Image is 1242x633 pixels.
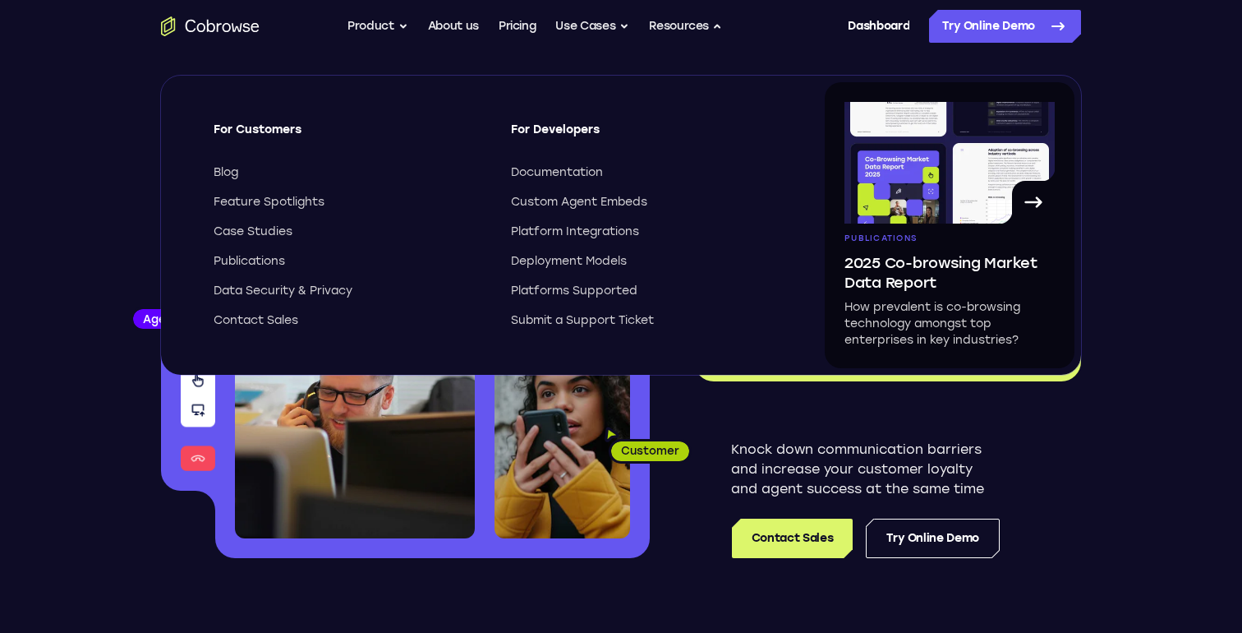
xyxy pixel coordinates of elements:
[511,253,627,270] span: Deployment Models
[511,194,647,210] span: Custom Agent Embeds
[235,245,475,538] img: A customer support agent talking on the phone
[214,312,481,329] a: Contact Sales
[649,10,723,43] button: Resources
[732,519,853,558] a: Contact Sales
[929,10,1081,43] a: Try Online Demo
[499,10,536,43] a: Pricing
[844,299,1055,349] p: How prevalent is co-browsing technology amongst top enterprises in key industries?
[347,10,408,43] button: Product
[511,164,779,181] a: Documentation
[214,194,324,210] span: Feature Spotlights
[511,224,639,240] span: Platform Integrations
[214,283,481,299] a: Data Security & Privacy
[214,253,285,270] span: Publications
[214,224,481,240] a: Case Studies
[214,253,481,270] a: Publications
[161,16,260,36] a: Go to the home page
[511,122,779,151] span: For Developers
[214,194,481,210] a: Feature Spotlights
[511,164,603,181] span: Documentation
[214,122,481,151] span: For Customers
[844,102,1055,224] img: A page from the browsing market ebook
[848,10,909,43] a: Dashboard
[214,164,481,181] a: Blog
[214,312,298,329] span: Contact Sales
[214,224,292,240] span: Case Studies
[511,253,779,270] a: Deployment Models
[731,440,1000,499] p: Knock down communication barriers and increase your customer loyalty and agent success at the sam...
[214,283,352,299] span: Data Security & Privacy
[511,312,654,329] span: Submit a Support Ticket
[555,10,629,43] button: Use Cases
[511,194,779,210] a: Custom Agent Embeds
[214,164,238,181] span: Blog
[844,253,1055,293] span: 2025 Co-browsing Market Data Report
[511,312,779,329] a: Submit a Support Ticket
[511,283,637,299] span: Platforms Supported
[494,344,630,538] img: A customer holding their phone
[428,10,479,43] a: About us
[511,283,779,299] a: Platforms Supported
[866,519,1000,558] a: Try Online Demo
[844,233,917,243] span: Publications
[511,224,779,240] a: Platform Integrations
